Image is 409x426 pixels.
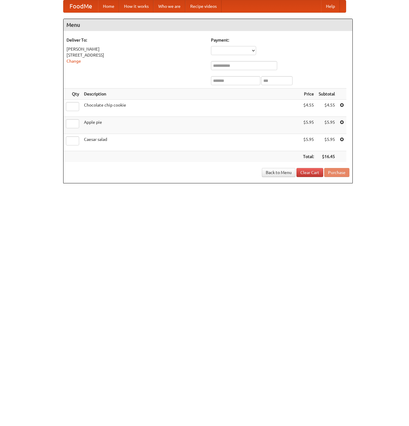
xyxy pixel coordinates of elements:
[64,19,352,31] h4: Menu
[82,117,301,134] td: Apple pie
[67,52,205,58] div: [STREET_ADDRESS]
[98,0,119,12] a: Home
[64,89,82,100] th: Qty
[316,89,337,100] th: Subtotal
[321,0,340,12] a: Help
[301,151,316,162] th: Total:
[301,100,316,117] td: $4.55
[82,89,301,100] th: Description
[119,0,153,12] a: How it works
[64,0,98,12] a: FoodMe
[301,117,316,134] td: $5.95
[67,46,205,52] div: [PERSON_NAME]
[67,59,81,64] a: Change
[301,89,316,100] th: Price
[301,134,316,151] td: $5.95
[185,0,222,12] a: Recipe videos
[316,151,337,162] th: $16.45
[153,0,185,12] a: Who we are
[316,100,337,117] td: $4.55
[67,37,205,43] h5: Deliver To:
[316,117,337,134] td: $5.95
[324,168,349,177] button: Purchase
[316,134,337,151] td: $5.95
[211,37,349,43] h5: Payment:
[296,168,323,177] a: Clear Cart
[262,168,296,177] a: Back to Menu
[82,134,301,151] td: Caesar salad
[82,100,301,117] td: Chocolate chip cookie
